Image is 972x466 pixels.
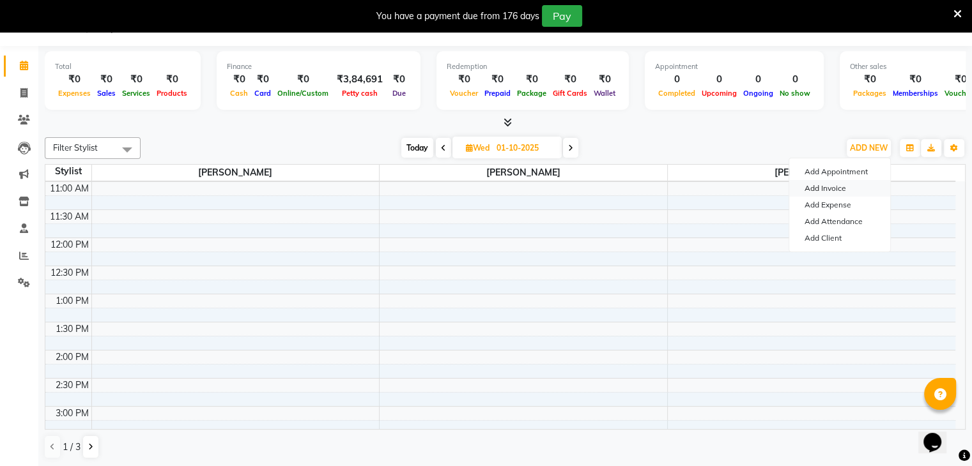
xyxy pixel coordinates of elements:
[481,72,514,87] div: ₹0
[53,294,91,308] div: 1:00 PM
[789,197,890,213] a: Add Expense
[92,165,380,181] span: [PERSON_NAME]
[55,72,94,87] div: ₹0
[63,440,81,454] span: 1 / 3
[53,407,91,420] div: 3:00 PM
[698,89,740,98] span: Upcoming
[918,415,959,453] iframe: chat widget
[789,163,890,180] button: Add Appointment
[45,165,91,178] div: Stylist
[850,72,890,87] div: ₹0
[447,72,481,87] div: ₹0
[850,143,888,153] span: ADD NEW
[94,89,119,98] span: Sales
[339,89,381,98] span: Petty cash
[447,89,481,98] span: Voucher
[332,72,388,87] div: ₹3,84,691
[251,72,274,87] div: ₹0
[119,72,153,87] div: ₹0
[463,143,493,153] span: Wed
[789,180,890,197] a: Add Invoice
[153,72,190,87] div: ₹0
[274,89,332,98] span: Online/Custom
[776,89,814,98] span: No show
[740,89,776,98] span: Ongoing
[53,142,98,153] span: Filter Stylist
[251,89,274,98] span: Card
[389,89,409,98] span: Due
[655,72,698,87] div: 0
[47,182,91,195] div: 11:00 AM
[514,72,550,87] div: ₹0
[53,379,91,392] div: 2:30 PM
[55,61,190,72] div: Total
[227,72,251,87] div: ₹0
[380,165,667,181] span: [PERSON_NAME]
[55,89,94,98] span: Expenses
[227,89,251,98] span: Cash
[740,72,776,87] div: 0
[47,210,91,223] div: 11:30 AM
[48,266,91,280] div: 12:30 PM
[655,89,698,98] span: Completed
[153,89,190,98] span: Products
[890,72,941,87] div: ₹0
[401,138,433,158] span: Today
[447,61,619,72] div: Redemption
[550,89,590,98] span: Gift Cards
[655,61,814,72] div: Appointment
[388,72,410,87] div: ₹0
[698,72,740,87] div: 0
[890,89,941,98] span: Memberships
[776,72,814,87] div: 0
[376,10,539,23] div: You have a payment due from 176 days
[668,165,955,181] span: [PERSON_NAME]
[94,72,119,87] div: ₹0
[48,238,91,252] div: 12:00 PM
[542,5,582,27] button: Pay
[481,89,514,98] span: Prepaid
[53,350,91,364] div: 2:00 PM
[789,213,890,230] a: Add Attendance
[789,230,890,246] a: Add Client
[850,89,890,98] span: Packages
[493,139,557,158] input: 2025-10-01
[514,89,550,98] span: Package
[590,72,619,87] div: ₹0
[590,89,619,98] span: Wallet
[53,322,91,336] div: 1:30 PM
[847,139,891,157] button: ADD NEW
[119,89,153,98] span: Services
[274,72,332,87] div: ₹0
[227,61,410,72] div: Finance
[550,72,590,87] div: ₹0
